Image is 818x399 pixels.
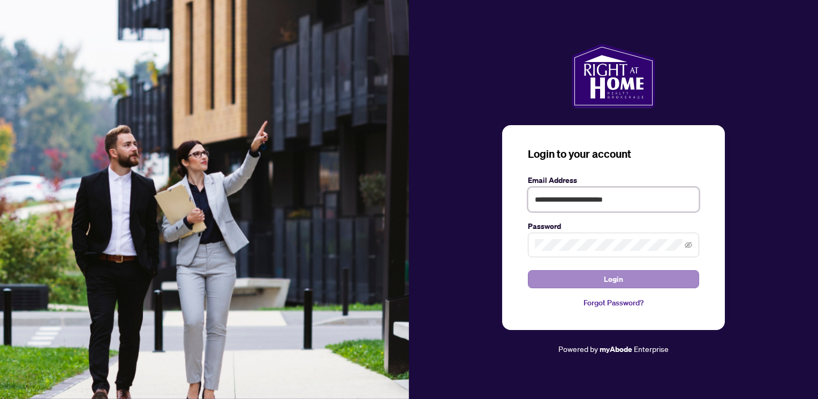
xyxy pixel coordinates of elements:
a: myAbode [600,343,632,355]
label: Email Address [528,174,699,186]
img: ma-logo [572,44,655,108]
span: Login [604,271,623,288]
a: Forgot Password? [528,297,699,309]
span: Powered by [558,344,598,354]
span: eye-invisible [685,241,692,249]
span: Enterprise [634,344,669,354]
h3: Login to your account [528,147,699,162]
button: Login [528,270,699,288]
label: Password [528,220,699,232]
